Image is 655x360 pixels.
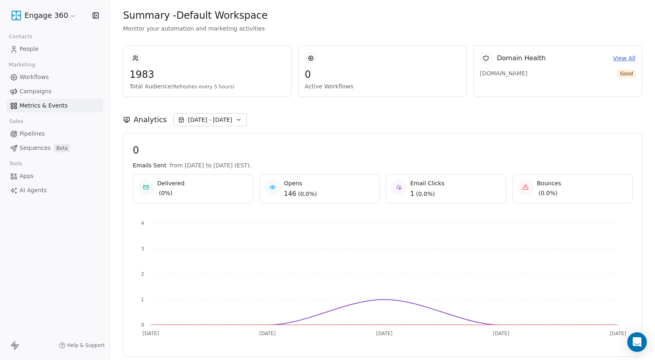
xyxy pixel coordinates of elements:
[7,184,103,197] a: AI Agents
[613,54,635,63] a: View All
[6,115,27,127] span: Sales
[480,69,537,77] span: [DOMAIN_NAME]
[11,11,21,20] img: Engage%20360%20Logo_427x427_Final@1x%20copy.png
[7,169,103,183] a: Apps
[298,190,317,198] span: ( 0.0% )
[20,172,34,180] span: Apps
[159,189,172,197] span: ( 0% )
[173,113,247,126] button: [DATE] - [DATE]
[169,161,251,169] span: from [DATE] to [DATE] (EST).
[5,59,39,71] span: Marketing
[259,331,276,336] tspan: [DATE]
[7,99,103,112] a: Metrics & Events
[133,161,166,169] span: Emails Sent
[6,158,26,170] span: Tools
[7,70,103,84] a: Workflows
[171,84,235,90] span: (Refreshes every 5 hours)
[10,9,78,22] button: Engage 360
[59,342,105,349] a: Help & Support
[627,332,647,352] div: Open Intercom Messenger
[141,220,144,226] tspan: 4
[20,101,68,110] span: Metrics & Events
[123,24,642,33] span: Monitor your automation and marketing activities
[188,116,232,124] span: [DATE] - [DATE]
[133,144,632,156] span: 0
[497,53,546,63] span: Domain Health
[130,68,285,81] span: 1983
[141,246,144,252] tspan: 3
[7,42,103,56] a: People
[284,189,297,199] span: 146
[20,144,51,152] span: Sequences
[305,68,460,81] span: 0
[20,45,39,53] span: People
[141,322,144,328] tspan: 0
[157,179,185,187] span: Delivered
[7,127,103,140] a: Pipelines
[305,82,460,90] span: Active Workflows
[5,31,36,43] span: Contacts
[20,87,51,96] span: Campaigns
[610,331,626,336] tspan: [DATE]
[141,297,144,303] tspan: 1
[539,189,558,197] span: ( 0.0% )
[7,85,103,98] a: Campaigns
[410,179,444,187] span: Email Clicks
[141,271,144,277] tspan: 2
[493,331,510,336] tspan: [DATE]
[416,190,435,198] span: ( 0.0% )
[410,189,414,199] span: 1
[376,331,393,336] tspan: [DATE]
[20,186,47,195] span: AI Agents
[24,10,68,21] span: Engage 360
[134,114,167,125] span: Analytics
[130,82,285,90] span: Total Audience
[54,144,70,152] span: Beta
[537,179,561,187] span: Bounces
[67,342,105,349] span: Help & Support
[20,73,49,81] span: Workflows
[7,141,103,155] a: SequencesBeta
[20,130,45,138] span: Pipelines
[284,179,317,187] span: Opens
[143,331,159,336] tspan: [DATE]
[123,9,268,22] span: Summary - Default Workspace
[618,70,635,78] span: Good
